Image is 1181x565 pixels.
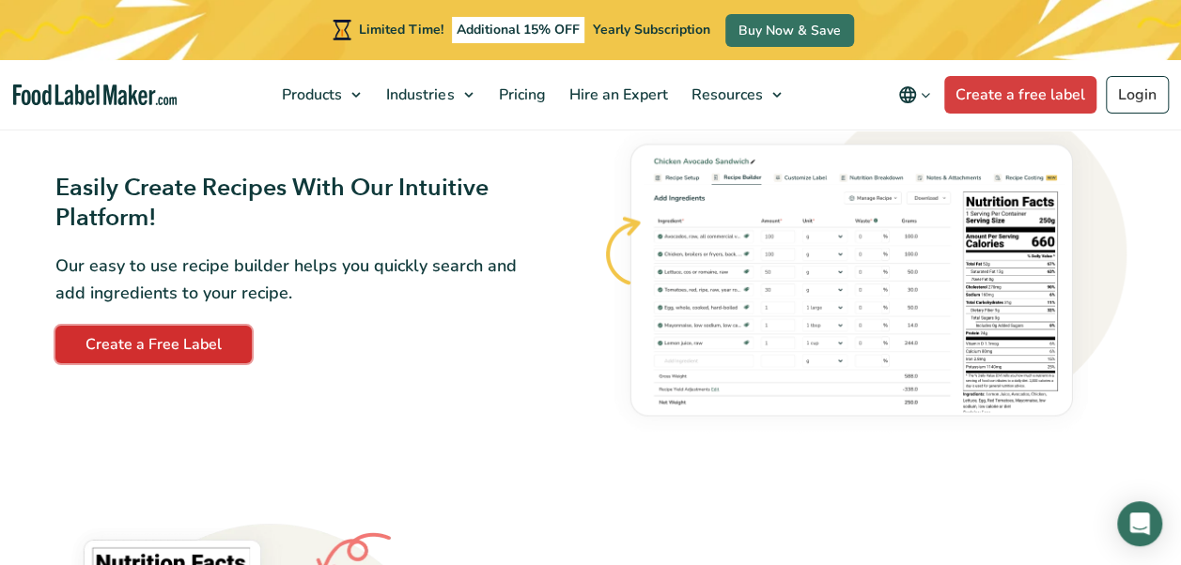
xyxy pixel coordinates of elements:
span: Industries [381,84,456,105]
span: Resources [685,84,764,105]
a: Hire an Expert [557,60,675,130]
a: Industries [375,60,482,130]
a: Pricing [487,60,552,130]
a: Login [1106,76,1169,114]
div: Open Intercom Messenger [1117,501,1162,546]
button: Change language [885,76,944,114]
span: Yearly Subscription [593,21,710,38]
a: Buy Now & Save [725,14,854,47]
span: Hire an Expert [563,84,669,105]
span: Pricing [492,84,547,105]
span: Additional 15% OFF [452,17,584,43]
span: Limited Time! [359,21,443,38]
h3: Easily Create Recipes With Our Intuitive Platform! [55,173,520,234]
a: Resources [679,60,790,130]
p: Our easy to use recipe builder helps you quickly search and add ingredients to your recipe. [55,252,520,307]
a: Food Label Maker homepage [13,84,178,106]
a: Create a Free Label [55,326,252,363]
a: Products [271,60,370,130]
span: Products [276,84,344,105]
a: Create a free label [944,76,1096,114]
